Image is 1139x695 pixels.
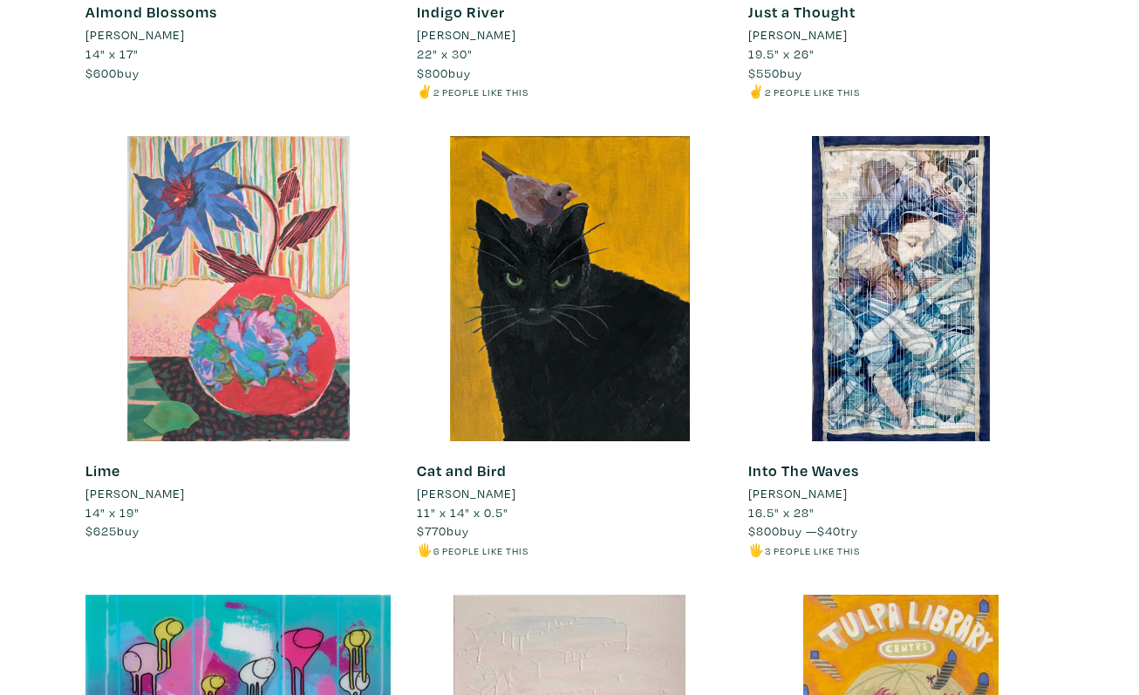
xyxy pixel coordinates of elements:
[748,65,780,81] span: $550
[85,504,140,521] span: 14" x 19"
[417,65,448,81] span: $800
[748,484,848,503] li: [PERSON_NAME]
[748,541,1054,560] li: 🖐️
[417,45,473,62] span: 22" x 30"
[85,45,139,62] span: 14" x 17"
[85,65,117,81] span: $600
[417,504,508,521] span: 11" x 14" x 0.5"
[85,484,185,503] li: [PERSON_NAME]
[85,522,140,539] span: buy
[748,25,848,44] li: [PERSON_NAME]
[417,484,516,503] li: [PERSON_NAME]
[765,85,860,99] small: 2 people like this
[748,522,858,539] span: buy — try
[417,522,447,539] span: $770
[417,541,722,560] li: 🖐️
[748,25,1054,44] a: [PERSON_NAME]
[85,522,117,539] span: $625
[748,82,1054,101] li: ✌️
[748,45,815,62] span: 19.5" x 26"
[748,504,815,521] span: 16.5" x 28"
[417,2,505,22] a: Indigo River
[748,2,856,22] a: Just a Thought
[417,82,722,101] li: ✌️
[433,544,529,557] small: 6 people like this
[417,484,722,503] a: [PERSON_NAME]
[417,522,469,539] span: buy
[748,65,802,81] span: buy
[748,484,1054,503] a: [PERSON_NAME]
[417,25,722,44] a: [PERSON_NAME]
[85,484,391,503] a: [PERSON_NAME]
[817,522,841,539] span: $40
[85,25,185,44] li: [PERSON_NAME]
[417,65,471,81] span: buy
[417,460,507,480] a: Cat and Bird
[765,544,860,557] small: 3 people like this
[85,25,391,44] a: [PERSON_NAME]
[85,65,140,81] span: buy
[748,522,780,539] span: $800
[85,460,120,480] a: Lime
[748,460,859,480] a: Into The Waves
[433,85,529,99] small: 2 people like this
[417,25,516,44] li: [PERSON_NAME]
[85,2,217,22] a: Almond Blossoms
